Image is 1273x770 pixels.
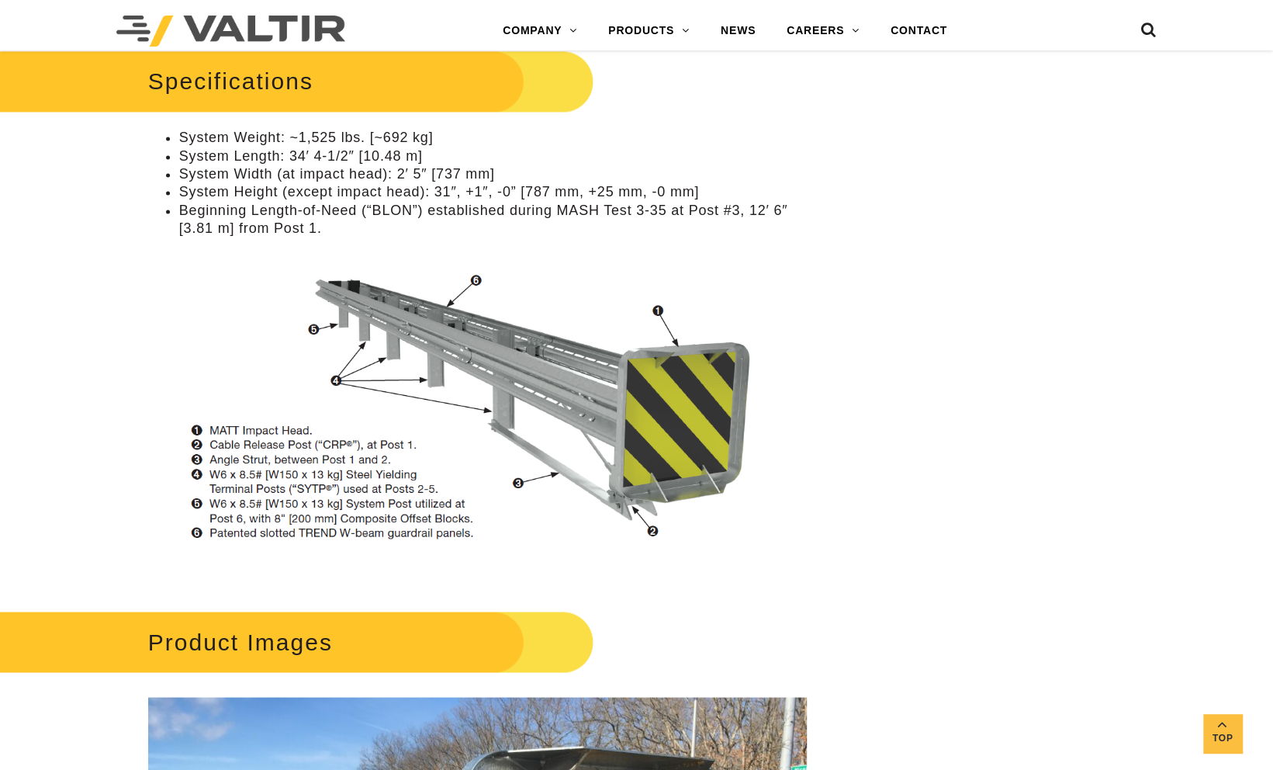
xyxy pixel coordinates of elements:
[179,202,807,238] li: Beginning Length-of-Need (“BLON”) established during MASH Test 3-35 at Post #3, 12′ 6″ [3.81 m] f...
[1203,714,1242,753] a: Top
[116,16,345,47] img: Valtir
[487,16,593,47] a: COMPANY
[179,165,807,183] li: System Width (at impact head): 2′ 5″ [737 mm]
[179,147,807,165] li: System Length: 34′ 4-1/2″ [10.48 m]
[771,16,875,47] a: CAREERS
[1203,730,1242,747] span: Top
[179,183,807,201] li: System Height (except impact head): 31″, +1″, -0” [787 mm, +25 mm, -0 mm]
[179,129,807,147] li: System Weight: ~1,525 lbs. [~692 kg]
[705,16,771,47] a: NEWS
[875,16,963,47] a: CONTACT
[593,16,705,47] a: PRODUCTS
